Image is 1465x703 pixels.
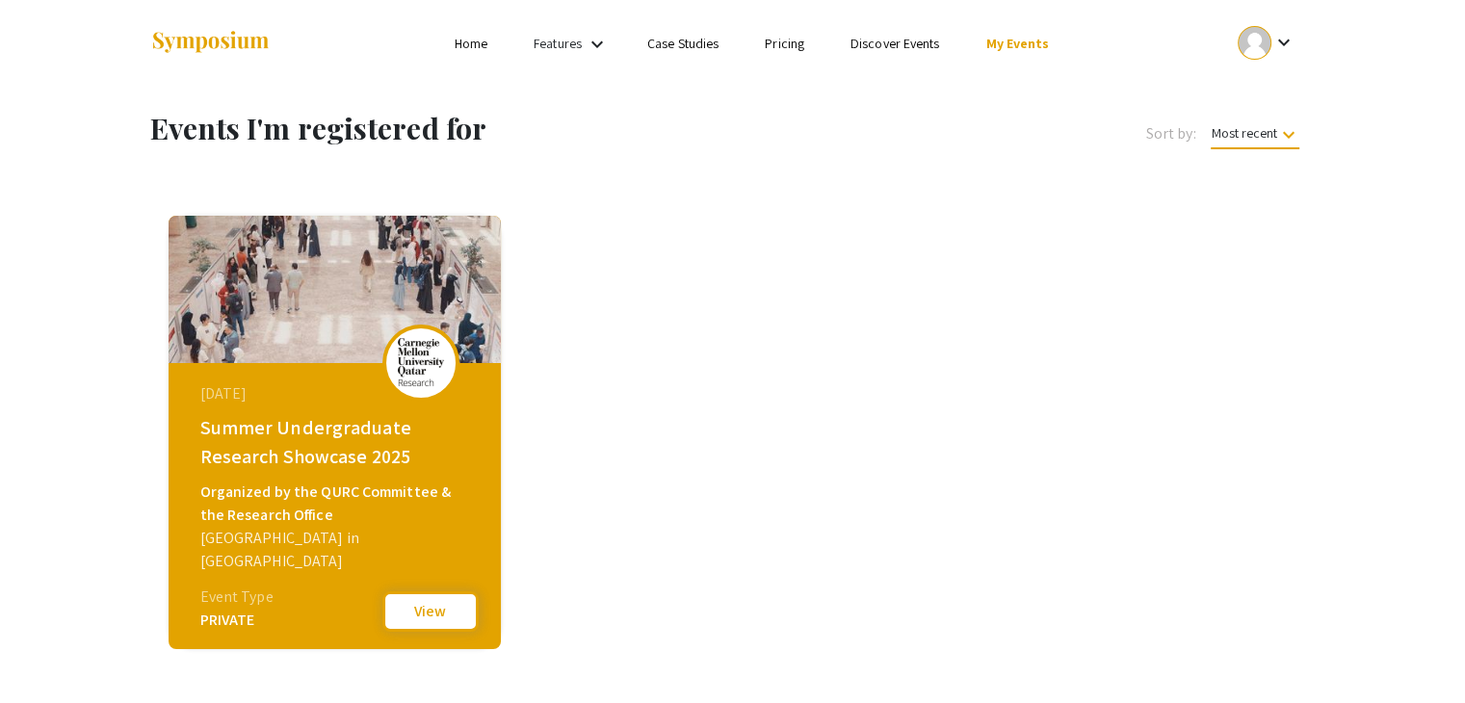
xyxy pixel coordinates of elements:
[534,35,582,52] a: Features
[200,481,474,527] div: Organized by the QURC Committee & the Research Office
[200,527,474,573] div: [GEOGRAPHIC_DATA] in [GEOGRAPHIC_DATA]
[200,609,274,632] div: PRIVATE
[200,382,474,405] div: [DATE]
[150,30,271,56] img: Symposium by ForagerOne
[200,586,274,609] div: Event Type
[169,216,501,363] img: summer-undergraduate-research-showcase-2025_eventCoverPhoto_d7183b__thumb.jpg
[1211,124,1299,149] span: Most recent
[14,616,82,689] iframe: Chat
[382,591,479,632] button: View
[392,338,450,386] img: summer-undergraduate-research-showcase-2025_eventLogo_367938_.png
[1146,122,1196,145] span: Sort by:
[985,35,1049,52] a: My Events
[586,33,609,56] mat-icon: Expand Features list
[455,35,487,52] a: Home
[1195,116,1315,150] button: Most recent
[647,35,719,52] a: Case Studies
[1271,31,1295,54] mat-icon: Expand account dropdown
[1276,123,1299,146] mat-icon: keyboard_arrow_down
[200,413,474,471] div: Summer Undergraduate Research Showcase 2025
[850,35,940,52] a: Discover Events
[150,111,818,145] h1: Events I'm registered for
[765,35,804,52] a: Pricing
[1217,21,1315,65] button: Expand account dropdown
